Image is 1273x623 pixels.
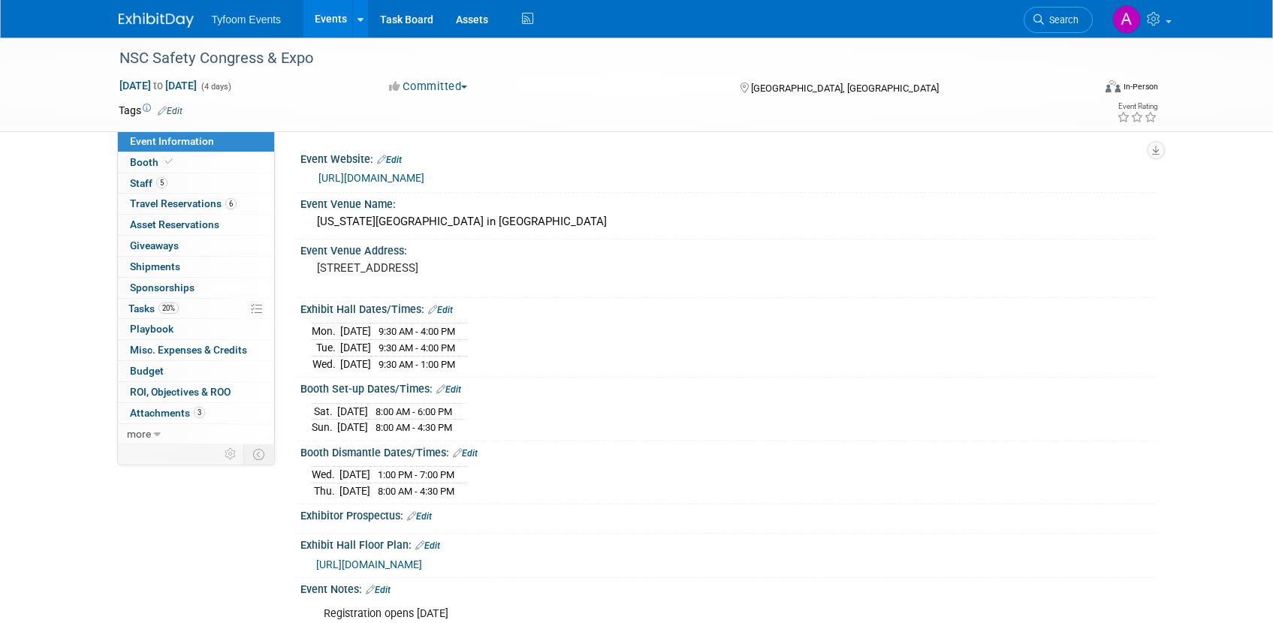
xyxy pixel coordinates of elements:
[114,45,1070,72] div: NSC Safety Congress & Expo
[130,156,176,168] span: Booth
[415,540,440,551] a: Edit
[118,361,274,381] a: Budget
[194,407,205,418] span: 3
[300,441,1155,461] div: Booth Dismantle Dates/Times:
[118,215,274,235] a: Asset Reservations
[200,82,231,92] span: (4 days)
[378,469,454,480] span: 1:00 PM - 7:00 PM
[312,467,339,483] td: Wed.
[1106,80,1121,92] img: Format-Inperson.png
[379,326,455,337] span: 9:30 AM - 4:00 PM
[118,173,274,194] a: Staff5
[118,257,274,277] a: Shipments
[118,299,274,319] a: Tasks20%
[337,420,368,435] td: [DATE]
[300,378,1155,397] div: Booth Set-up Dates/Times:
[751,83,939,94] span: [GEOGRAPHIC_DATA], [GEOGRAPHIC_DATA]
[312,210,1144,233] div: [US_STATE][GEOGRAPHIC_DATA] in [GEOGRAPHIC_DATA]
[225,198,237,209] span: 6
[379,342,455,354] span: 9:30 AM - 4:00 PM
[118,319,274,339] a: Playbook
[312,340,340,357] td: Tue.
[130,135,214,147] span: Event Information
[158,302,179,314] span: 20%
[316,558,422,570] a: [URL][DOMAIN_NAME]
[118,236,274,256] a: Giveaways
[436,384,461,395] a: Edit
[118,403,274,423] a: Attachments3
[300,193,1155,212] div: Event Venue Name:
[130,344,247,356] span: Misc. Expenses & Credits
[118,424,274,444] a: more
[130,177,167,189] span: Staff
[1112,5,1141,34] img: Angie Nichols
[118,340,274,360] a: Misc. Expenses & Credits
[1004,78,1159,101] div: Event Format
[376,406,452,417] span: 8:00 AM - 6:00 PM
[130,260,180,272] span: Shipments
[130,323,173,335] span: Playbook
[312,420,337,435] td: Sun.
[118,131,274,152] a: Event Information
[379,359,455,370] span: 9:30 AM - 1:00 PM
[339,467,370,483] td: [DATE]
[212,14,282,26] span: Tyfoom Events
[130,365,164,377] span: Budget
[218,444,244,464] td: Personalize Event Tab Strip
[300,239,1155,258] div: Event Venue Address:
[312,324,340,340] td: Mon.
[1117,103,1157,110] div: Event Rating
[119,103,183,118] td: Tags
[156,177,167,188] span: 5
[118,278,274,298] a: Sponsorships
[165,158,173,166] i: Booth reservation complete
[130,407,205,419] span: Attachments
[130,281,195,293] span: Sponsorships
[243,444,274,464] td: Toggle Event Tabs
[130,239,179,251] span: Giveaways
[312,403,337,420] td: Sat.
[339,483,370,498] td: [DATE]
[337,403,368,420] td: [DATE]
[366,585,391,595] a: Edit
[312,356,340,372] td: Wed.
[317,261,640,275] pre: [STREET_ADDRESS]
[377,155,402,165] a: Edit
[118,152,274,173] a: Booth
[340,356,371,372] td: [DATE]
[118,382,274,402] a: ROI, Objectives & ROO
[340,340,371,357] td: [DATE]
[384,79,473,95] button: Committed
[130,218,219,230] span: Asset Reservations
[453,448,478,459] a: Edit
[1024,7,1093,33] a: Search
[407,511,432,522] a: Edit
[151,80,165,92] span: to
[318,172,424,184] a: [URL][DOMAIN_NAME]
[119,13,194,28] img: ExhibitDay
[118,194,274,214] a: Travel Reservations6
[376,422,452,433] span: 8:00 AM - 4:30 PM
[128,302,179,315] span: Tasks
[127,428,151,440] span: more
[158,106,183,116] a: Edit
[378,486,454,497] span: 8:00 AM - 4:30 PM
[300,148,1155,167] div: Event Website:
[119,79,198,92] span: [DATE] [DATE]
[300,298,1155,318] div: Exhibit Hall Dates/Times:
[312,483,339,498] td: Thu.
[428,305,453,315] a: Edit
[130,386,231,398] span: ROI, Objectives & ROO
[130,197,237,209] span: Travel Reservations
[1044,14,1078,26] span: Search
[1123,81,1158,92] div: In-Person
[300,504,1155,524] div: Exhibitor Prospectus:
[340,324,371,340] td: [DATE]
[300,534,1155,553] div: Exhibit Hall Floor Plan:
[300,578,1155,597] div: Event Notes:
